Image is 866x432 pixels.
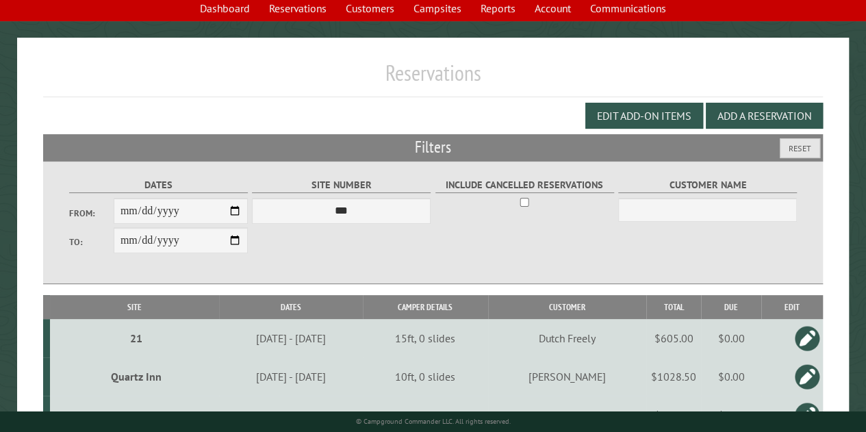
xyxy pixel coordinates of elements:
[55,370,216,383] div: Quartz Inn
[55,331,216,345] div: 21
[363,319,488,357] td: 15ft, 0 slides
[363,295,488,319] th: Camper Details
[488,295,646,319] th: Customer
[618,177,797,193] label: Customer Name
[706,103,823,129] button: Add a Reservation
[701,295,761,319] th: Due
[435,177,614,193] label: Include Cancelled Reservations
[221,408,361,422] div: [DATE] - [DATE]
[219,295,363,319] th: Dates
[488,319,646,357] td: Dutch Freely
[761,295,823,319] th: Edit
[488,357,646,396] td: [PERSON_NAME]
[355,417,510,426] small: © Campground Commander LLC. All rights reserved.
[646,319,701,357] td: $605.00
[252,177,431,193] label: Site Number
[780,138,820,158] button: Reset
[55,408,216,422] div: 9
[363,357,488,396] td: 10ft, 0 slides
[585,103,703,129] button: Edit Add-on Items
[69,236,114,249] label: To:
[701,357,761,396] td: $0.00
[701,319,761,357] td: $0.00
[50,295,218,319] th: Site
[69,177,248,193] label: Dates
[646,295,701,319] th: Total
[221,331,361,345] div: [DATE] - [DATE]
[43,60,823,97] h1: Reservations
[69,207,114,220] label: From:
[221,370,361,383] div: [DATE] - [DATE]
[646,357,701,396] td: $1028.50
[43,134,823,160] h2: Filters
